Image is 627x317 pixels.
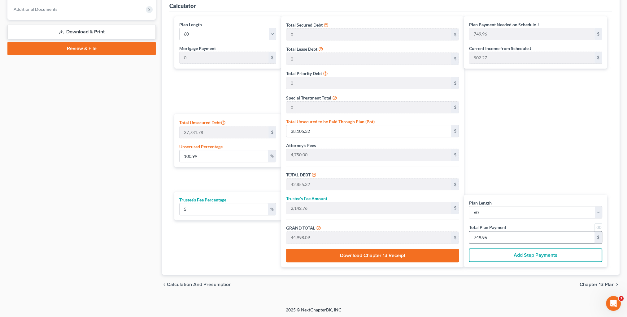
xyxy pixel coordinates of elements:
button: chevron_left Calculation and Presumption [162,282,232,287]
input: 0.00 [286,149,451,161]
input: 0.00 [286,232,451,243]
input: 0.00 [180,52,268,64]
label: Total Priority Debt [286,70,322,77]
div: $ [594,28,602,40]
input: 0.00 [286,179,451,190]
div: $ [451,125,459,137]
div: $ [594,52,602,64]
div: $ [451,179,459,190]
label: Plan Length [469,200,491,206]
label: Total Unsecured Debt [179,119,226,126]
input: 0.00 [469,231,594,243]
a: Download & Print [7,25,156,39]
button: Download Chapter 13 Receipt [286,249,459,262]
input: 0.00 [286,53,451,65]
div: $ [268,126,276,138]
div: % [268,203,276,215]
i: chevron_left [162,282,167,287]
div: $ [451,102,459,113]
label: Unsecured Percentage [179,143,223,150]
label: Total Plan Payment [469,224,506,230]
label: Plan Length [179,21,202,28]
label: Plan Payment Needed on Schedule J [469,21,538,28]
input: 0.00 [180,150,268,162]
label: Trustee’s Fee Percentage [179,197,226,203]
input: 0.00 [180,203,268,215]
input: 0.00 [286,77,451,89]
input: 0.00 [469,52,594,64]
label: Special Treatment Total [286,95,331,101]
label: Total Secured Debt [286,22,323,28]
span: Calculation and Presumption [167,282,232,287]
i: chevron_right [615,282,620,287]
input: 0.00 [286,125,451,137]
div: $ [268,52,276,64]
div: $ [594,231,602,243]
div: $ [451,53,459,65]
label: Mortgage Payment [179,45,216,52]
a: Round to nearest dollar [594,223,602,231]
span: 3 [619,296,624,301]
input: 0.00 [286,102,451,113]
a: Review & File [7,42,156,55]
input: 0.00 [286,29,451,40]
div: $ [451,77,459,89]
span: Chapter 13 Plan [580,282,615,287]
iframe: Intercom live chat [606,296,621,311]
label: GRAND TOTAL [286,225,315,231]
div: $ [451,29,459,40]
label: Current Income from Schedule J [469,45,531,52]
button: Add Step Payments [469,248,602,262]
input: 0.00 [286,202,451,214]
div: $ [451,202,459,214]
label: Attorney’s Fees [286,142,316,149]
label: TOTAL DEBT [286,171,311,178]
div: $ [451,232,459,243]
span: Additional Documents [14,6,57,12]
label: Trustee’s Fee Amount [286,195,327,202]
label: Total Unsecured to be Paid Through Plan (Pot) [286,118,375,125]
label: Total Lease Debt [286,46,317,52]
div: $ [451,149,459,161]
button: Chapter 13 Plan chevron_right [580,282,620,287]
div: % [268,150,276,162]
div: Calculator [169,2,196,10]
input: 0.00 [180,126,268,138]
input: 0.00 [469,28,594,40]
